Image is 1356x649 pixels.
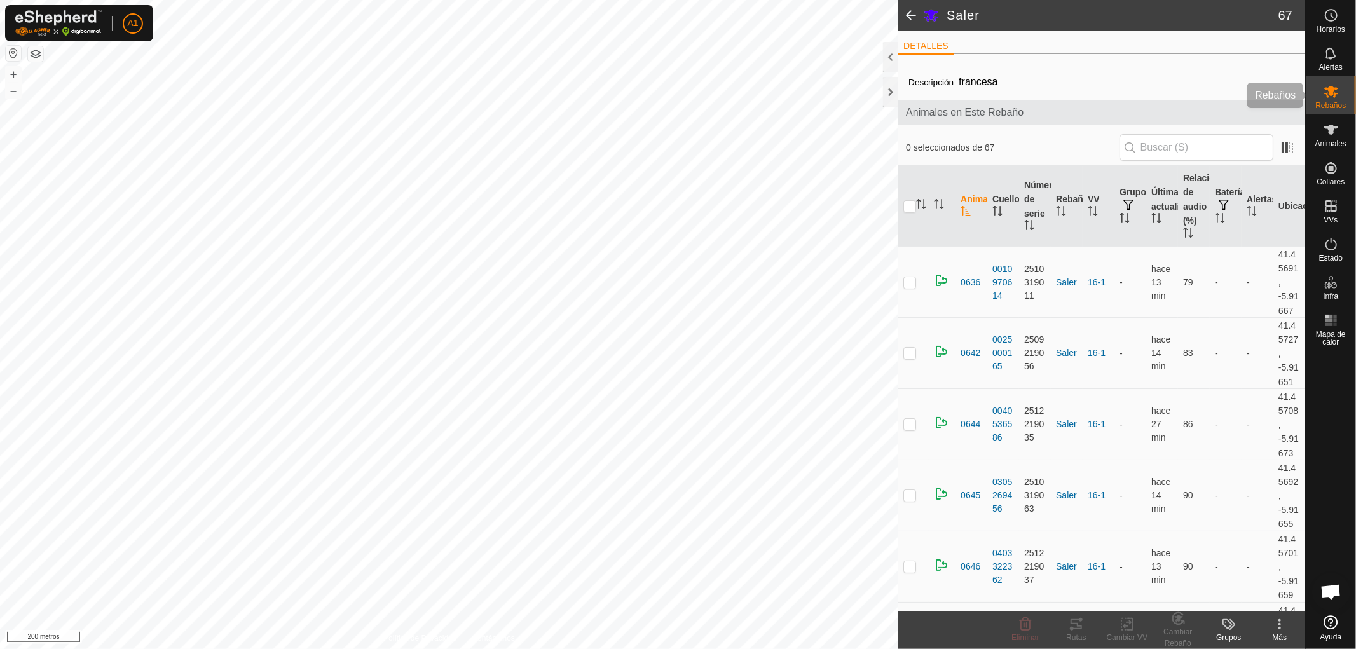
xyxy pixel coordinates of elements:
font: A1 [127,18,138,28]
font: - [1247,348,1250,359]
div: Chat abierto [1312,573,1350,611]
font: - [1247,562,1250,572]
font: Saler [1056,490,1077,500]
font: 41.45692, -5.91655 [1278,463,1299,529]
font: 2512219037 [1024,548,1044,585]
font: 83 [1183,348,1193,358]
font: Saler [1056,419,1077,429]
font: 2512219035 [1024,406,1044,442]
font: - [1120,562,1123,572]
span: 12 de septiembre de 2025, 12:52 [1151,264,1170,301]
font: - [1120,348,1123,359]
p-sorticon: Activar para ordenar [1056,208,1066,218]
font: Animales [1315,139,1346,148]
img: regresando en [934,415,949,430]
font: - [1247,420,1250,430]
font: 0 seleccionados de 67 [906,142,994,153]
img: regresando en [934,557,949,573]
a: 16-1 [1088,419,1106,429]
p-sorticon: Activar para ordenar [1120,215,1130,225]
font: 16-1 [1088,490,1106,500]
font: Cuello [992,194,1020,204]
span: 12 de septiembre de 2025, 12:53 [1151,548,1170,585]
font: Cambiar VV [1107,633,1148,642]
font: 0010970614 [992,264,1012,301]
img: regresando en [934,273,949,288]
a: Contáctanos [472,632,515,644]
font: Horarios [1317,25,1345,34]
font: 79 [1183,277,1193,287]
font: 0642 [961,348,980,358]
font: 41.45708, -5.91673 [1278,392,1299,458]
font: Contáctanos [472,634,515,643]
font: Rebaño [1056,194,1088,204]
font: VV [1088,194,1100,204]
font: 41.45691, -5.91667 [1278,249,1299,316]
font: Eliminar [1011,633,1039,642]
font: Número de serie [1024,180,1058,218]
font: - [1215,420,1218,430]
font: 67 [1278,8,1292,22]
font: 0646 [961,561,980,571]
img: regresando en [934,344,949,359]
font: 0636 [961,277,980,287]
p-sorticon: Activar para ordenar [1024,222,1034,232]
p-sorticon: Activar para ordenar [992,208,1003,218]
font: Grupos [1216,633,1241,642]
a: 16-1 [1088,561,1106,571]
a: Ayuda [1306,610,1356,646]
img: Logotipo de Gallagher [15,10,102,36]
p-sorticon: Activar para ordenar [1215,215,1225,225]
font: 0025000165 [992,334,1012,371]
font: – [10,84,17,97]
font: 2509219056 [1024,334,1044,371]
font: Saler [1056,348,1077,358]
font: - [1120,491,1123,501]
font: - [1215,277,1218,287]
font: Infra [1323,292,1338,301]
font: Rutas [1066,633,1086,642]
font: Batería [1215,187,1245,197]
font: 41.45701, -5.91659 [1278,533,1299,600]
font: VVs [1324,215,1338,224]
font: Alertas [1319,63,1343,72]
font: Mapa de calor [1316,330,1346,346]
p-sorticon: Activar para ordenar [934,201,944,211]
input: Buscar (S) [1120,134,1273,161]
button: + [6,67,21,82]
font: + [10,67,17,81]
font: - [1120,420,1123,430]
button: Restablecer mapa [6,46,21,61]
font: Última actualización [1151,187,1207,211]
font: hace 27 min [1151,406,1170,442]
a: Política de Privacidad [383,632,456,644]
font: Collares [1317,177,1345,186]
font: Rebaños [1315,101,1346,110]
a: 16-1 [1088,348,1106,358]
font: hace 14 min [1151,477,1170,514]
a: 16-1 [1088,277,1106,287]
font: 0040536586 [992,406,1012,442]
p-sorticon: Activar para ordenar [1183,229,1193,240]
p-sorticon: Activar para ordenar [1088,208,1098,218]
font: 2510319011 [1024,264,1044,301]
font: 0305269456 [992,477,1012,514]
font: Ayuda [1320,632,1342,641]
font: 41.45727, -5.91651 [1278,320,1299,387]
img: regresando en [934,486,949,502]
font: francesa [959,76,997,87]
font: Descripción [908,78,954,87]
span: 12 de septiembre de 2025, 12:51 [1151,334,1170,371]
font: - [1215,348,1218,359]
font: Cambiar Rebaño [1163,627,1192,648]
font: DETALLES [903,41,949,51]
font: 0644 [961,419,980,429]
font: - [1120,277,1123,287]
button: – [6,83,21,99]
p-sorticon: Activar para ordenar [961,208,971,218]
span: 12 de septiembre de 2025, 12:39 [1151,406,1170,442]
p-sorticon: Activar para ordenar [1247,208,1257,218]
font: Política de Privacidad [383,634,456,643]
font: Relación de audio (%) [1183,173,1220,226]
